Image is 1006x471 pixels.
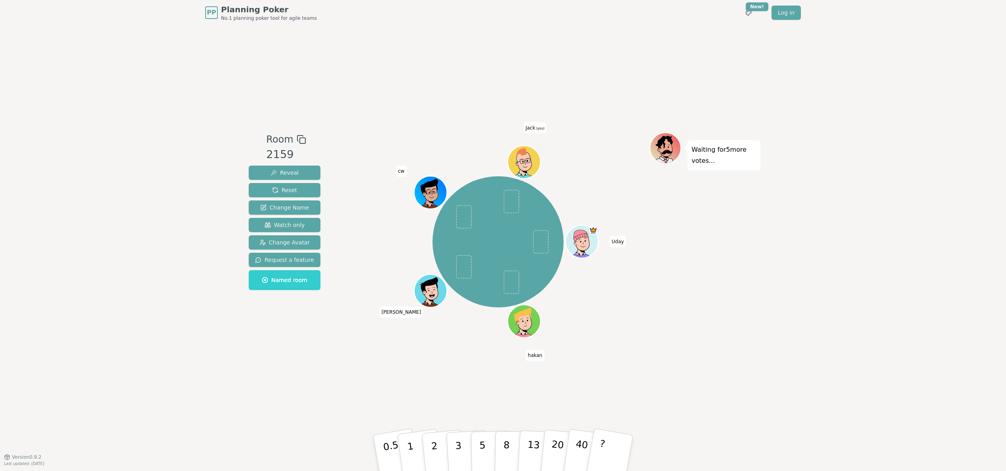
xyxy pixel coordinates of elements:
span: (you) [535,127,545,130]
span: Click to change your name [610,236,626,247]
button: Request a feature [249,253,320,267]
span: Click to change your name [379,307,423,318]
span: Change Name [260,204,309,212]
button: Change Name [249,200,320,215]
button: Change Avatar [249,235,320,250]
span: Click to change your name [524,122,547,133]
span: Request a feature [255,256,314,264]
span: PP [207,8,216,17]
button: Reset [249,183,320,197]
p: Waiting for 5 more votes... [692,144,756,166]
a: PPPlanning PokerNo.1 planning poker tool for agile teams [205,4,317,21]
span: No.1 planning poker tool for agile teams [221,15,317,21]
button: Reveal [249,166,320,180]
span: Click to change your name [526,350,545,361]
button: Watch only [249,218,320,232]
span: Named room [262,276,307,284]
span: Watch only [265,221,305,229]
span: Version 0.9.2 [12,454,42,460]
div: 2159 [266,147,306,163]
span: Planning Poker [221,4,317,15]
span: Reveal [271,169,299,177]
span: Reset [272,186,297,194]
span: Click to change your name [396,166,406,177]
button: Named room [249,270,320,290]
button: New! [741,6,756,20]
span: Uday is the host [589,226,597,235]
button: Click to change your avatar [509,147,539,177]
span: Last updated: [DATE] [4,461,44,466]
button: Version0.9.2 [4,454,42,460]
a: Log in [772,6,801,20]
span: Change Avatar [259,238,310,246]
div: New! [746,2,768,11]
span: Room [266,132,293,147]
